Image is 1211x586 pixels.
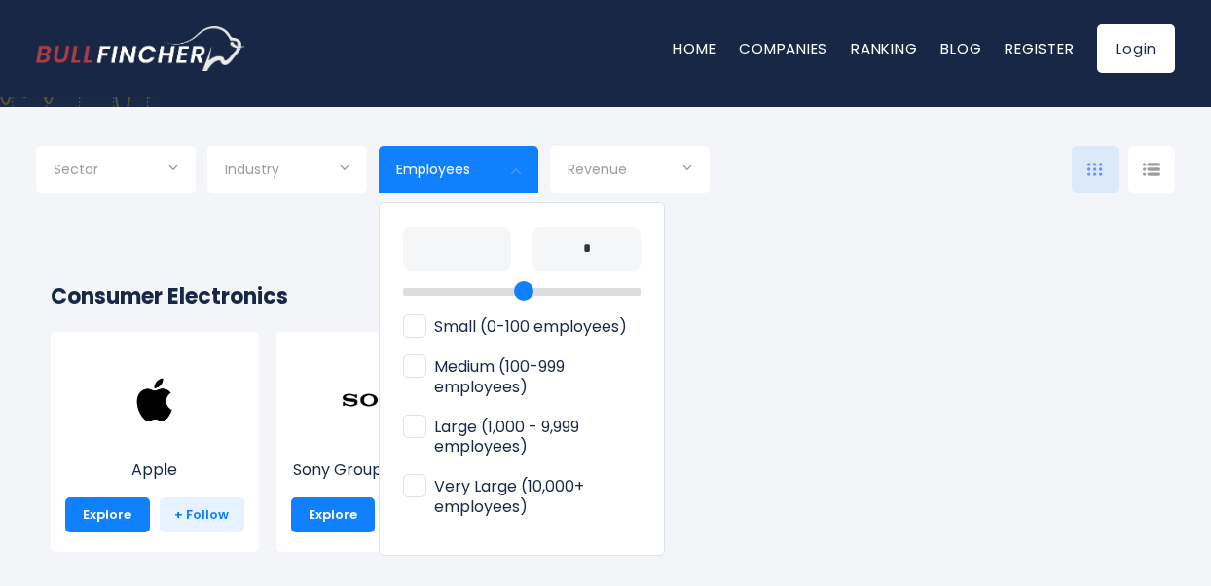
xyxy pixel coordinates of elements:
a: Ranking [851,38,917,58]
span: Medium (100-999 employees) [403,357,641,398]
a: Companies [739,38,827,58]
span: Large (1,000 - 9,999 employees) [403,418,641,458]
a: Home [673,38,716,58]
a: Register [1005,38,1074,58]
span: Revenue [568,161,627,178]
span: Employees [396,161,470,178]
span: Small (0-100 employees) [403,317,627,338]
a: Blog [940,38,981,58]
a: Go to homepage [36,26,245,71]
img: bullfincher logo [36,26,245,71]
a: Login [1097,24,1175,73]
span: Very Large (10,000+ employees) [403,477,641,518]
